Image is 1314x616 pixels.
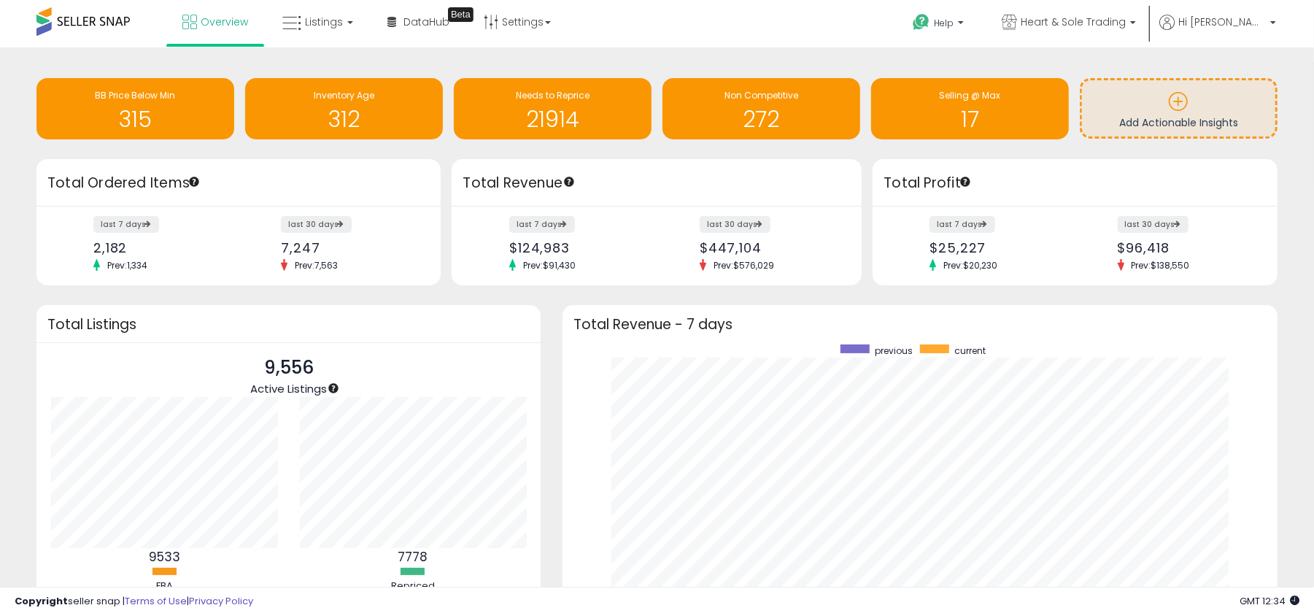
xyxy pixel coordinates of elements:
[936,259,1005,272] span: Prev: $20,230
[120,580,208,593] div: FBA
[250,381,327,396] span: Active Listings
[47,319,530,330] h3: Total Listings
[463,173,851,193] h3: Total Revenue
[700,240,836,255] div: $447,104
[252,107,436,131] h1: 312
[47,173,430,193] h3: Total Ordered Items
[149,548,180,566] b: 9533
[1118,216,1189,233] label: last 30 days
[1159,15,1276,47] a: Hi [PERSON_NAME]
[305,15,343,29] span: Listings
[189,594,253,608] a: Privacy Policy
[44,107,227,131] h1: 315
[724,89,798,101] span: Non Competitive
[201,15,248,29] span: Overview
[125,594,187,608] a: Terms of Use
[516,259,583,272] span: Prev: $91,430
[93,240,228,255] div: 2,182
[100,259,155,272] span: Prev: 1,334
[509,216,575,233] label: last 7 days
[954,344,986,357] span: current
[573,319,1267,330] h3: Total Revenue - 7 days
[95,89,175,101] span: BB Price Below Min
[15,595,253,609] div: seller snap | |
[281,240,415,255] div: 7,247
[461,107,644,131] h1: 21914
[1119,115,1238,130] span: Add Actionable Insights
[878,107,1062,131] h1: 17
[15,594,68,608] strong: Copyright
[516,89,590,101] span: Needs to Reprice
[454,78,652,139] a: Needs to Reprice 21914
[875,344,913,357] span: previous
[884,173,1266,193] h3: Total Profit
[281,216,352,233] label: last 30 days
[706,259,781,272] span: Prev: $576,029
[939,89,1000,101] span: Selling @ Max
[36,78,234,139] a: BB Price Below Min 315
[250,354,327,382] p: 9,556
[398,548,428,566] b: 7778
[509,240,646,255] div: $124,983
[287,259,345,272] span: Prev: 7,563
[901,2,978,47] a: Help
[871,78,1069,139] a: Selling @ Max 17
[563,175,576,188] div: Tooltip anchor
[1178,15,1266,29] span: Hi [PERSON_NAME]
[662,78,860,139] a: Non Competitive 272
[403,15,449,29] span: DataHub
[1124,259,1197,272] span: Prev: $138,550
[912,13,930,31] i: Get Help
[959,175,972,188] div: Tooltip anchor
[245,78,443,139] a: Inventory Age 312
[93,216,159,233] label: last 7 days
[369,580,457,593] div: Repriced
[448,7,474,22] div: Tooltip anchor
[930,240,1064,255] div: $25,227
[1082,80,1275,136] a: Add Actionable Insights
[1240,594,1299,608] span: 2025-10-13 12:34 GMT
[670,107,853,131] h1: 272
[700,216,770,233] label: last 30 days
[314,89,374,101] span: Inventory Age
[930,216,995,233] label: last 7 days
[1021,15,1126,29] span: Heart & Sole Trading
[1118,240,1252,255] div: $96,418
[327,382,340,395] div: Tooltip anchor
[188,175,201,188] div: Tooltip anchor
[934,17,954,29] span: Help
